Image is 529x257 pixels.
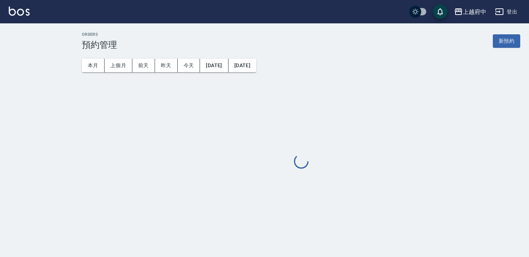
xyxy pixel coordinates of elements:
button: 前天 [132,59,155,72]
h3: 預約管理 [82,40,117,50]
button: 新預約 [493,34,520,48]
button: 昨天 [155,59,178,72]
button: [DATE] [200,59,228,72]
h2: Orders [82,32,117,37]
button: 登出 [492,5,520,19]
button: 上個月 [105,59,132,72]
div: 上越府中 [463,7,486,16]
button: 本月 [82,59,105,72]
button: 上越府中 [451,4,489,19]
img: Logo [9,7,30,16]
button: [DATE] [228,59,256,72]
button: save [433,4,447,19]
button: 今天 [178,59,200,72]
a: 新預約 [493,37,520,44]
